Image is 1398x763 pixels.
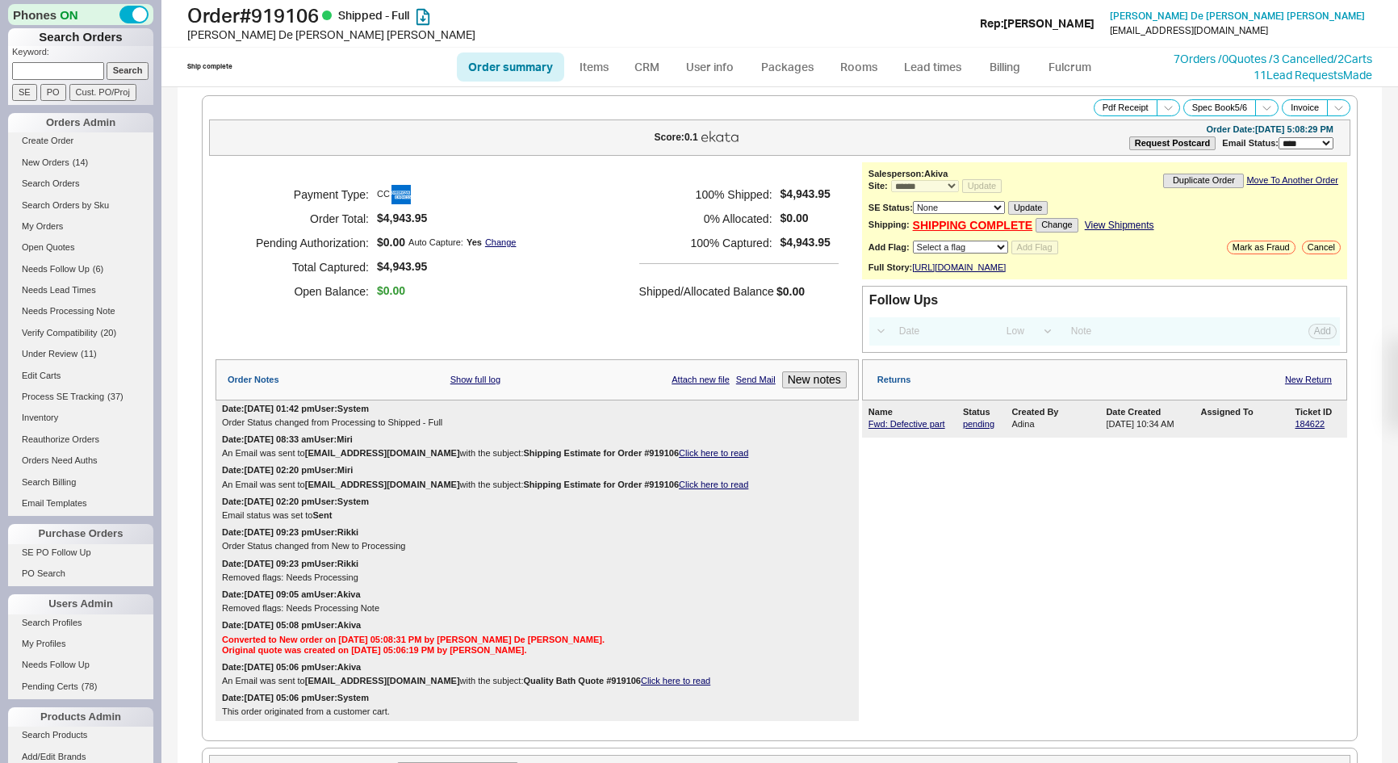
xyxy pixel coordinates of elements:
[8,544,153,561] a: SE PO Follow Up
[869,293,938,308] div: Follow Ups
[1183,99,1257,116] button: Spec Book5/6
[305,676,460,685] b: [EMAIL_ADDRESS][DOMAIN_NAME]
[82,681,98,691] span: ( 78 )
[641,676,710,685] a: Click here to read
[8,409,153,426] a: Inventory
[1103,103,1149,113] span: Pdf Receipt
[8,727,153,744] a: Search Products
[22,328,98,337] span: Verify Compatibility
[22,681,78,691] span: Pending Certs
[781,187,831,201] span: $4,943.95
[81,349,97,358] span: ( 11 )
[222,589,361,600] div: Date: [DATE] 09:05 am User: Akiva
[8,154,153,171] a: New Orders(14)
[623,52,671,82] a: CRM
[377,236,405,249] span: $0.00
[869,203,913,212] b: SE Status:
[1008,201,1048,215] button: Update
[674,52,746,82] a: User info
[828,52,889,82] a: Rooms
[1192,103,1248,113] span: Spec Book 5 / 6
[222,559,358,569] div: Date: [DATE] 09:23 pm User: Rikki
[781,212,831,225] span: $0.00
[1291,103,1319,113] span: Invoice
[8,594,153,614] div: Users Admin
[980,15,1095,31] div: Rep: [PERSON_NAME]
[222,497,369,507] div: Date: [DATE] 02:20 pm User: System
[672,375,730,385] a: Attach new file
[523,676,641,685] b: Quality Bath Quote #919106
[107,62,149,79] input: Search
[679,448,748,458] a: Click here to read
[8,495,153,512] a: Email Templates
[69,84,136,101] input: Cust. PO/Proj
[222,417,852,428] div: Order Status changed from Processing to Shipped - Full
[8,367,153,384] a: Edit Carts
[869,242,910,252] b: Add Flag:
[377,212,516,225] span: $4,943.95
[222,676,852,686] div: An Email was sent to with the subject:
[377,260,516,274] span: $4,943.95
[187,62,232,71] div: Ship complete
[8,431,153,448] a: Reauthorize Orders
[8,28,153,46] h1: Search Orders
[892,52,973,82] a: Lead times
[963,407,1009,417] div: Status
[313,510,333,520] b: Sent
[305,448,460,458] b: [EMAIL_ADDRESS][DOMAIN_NAME]
[655,132,698,142] div: Score: 0.1
[1036,52,1103,82] a: Fulcrum
[869,262,912,273] div: Full Story:
[1282,99,1328,116] button: Invoice
[222,527,358,538] div: Date: [DATE] 09:23 pm User: Rikki
[1106,419,1197,430] div: [DATE] 10:34 AM
[869,419,945,429] a: Fwd: Defective part
[679,480,748,489] a: Click here to read
[1233,242,1290,253] span: Mark as Fraud
[93,264,103,274] span: ( 6 )
[963,419,1009,430] a: pending
[222,572,852,583] div: Removed flags: Needs Processing
[8,113,153,132] div: Orders Admin
[523,480,679,489] b: Shipping Estimate for Order #919106
[8,346,153,363] a: Under Review(11)
[962,179,1002,193] button: Update
[8,565,153,582] a: PO Search
[8,239,153,256] a: Open Quotes
[8,282,153,299] a: Needs Lead Times
[913,219,1033,233] a: SHIPPING COMPLETE
[869,169,948,178] b: Salesperson: Akiva
[73,157,89,167] span: ( 14 )
[450,375,500,385] a: Show full log
[1110,10,1365,22] a: [PERSON_NAME] De [PERSON_NAME] [PERSON_NAME]
[912,262,1006,273] a: [URL][DOMAIN_NAME]
[377,284,405,298] span: $0.00
[877,375,911,385] div: Returns
[8,303,153,320] a: Needs Processing Note
[8,635,153,652] a: My Profiles
[639,182,772,207] h5: 100 % Shipped:
[8,388,153,405] a: Process SE Tracking(37)
[736,375,776,385] a: Send Mail
[1062,321,1224,342] input: Note
[1246,175,1338,186] a: Move To Another Order
[22,660,90,669] span: Needs Follow Up
[22,157,69,167] span: New Orders
[236,182,369,207] h5: Payment Type:
[8,325,153,342] a: Verify Compatibility(20)
[8,452,153,469] a: Orders Need Auths
[222,635,852,645] div: Converted to New order on [DATE] 05:08:31 PM by [PERSON_NAME] De [PERSON_NAME].
[639,280,774,303] h5: Shipped/Allocated Balance
[222,693,369,703] div: Date: [DATE] 05:06 pm User: System
[1011,419,1103,430] div: Adina
[1129,136,1216,150] button: Request Postcard
[377,185,411,204] span: CC
[485,237,517,248] a: Change
[8,707,153,727] div: Products Admin
[222,434,353,445] div: Date: [DATE] 08:33 am User: Miri
[1200,407,1291,417] div: Assigned To
[22,349,77,358] span: Under Review
[639,207,772,231] h5: 0 % Allocated:
[222,510,852,521] div: Email status was set to
[187,27,703,43] div: [PERSON_NAME] De [PERSON_NAME] [PERSON_NAME]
